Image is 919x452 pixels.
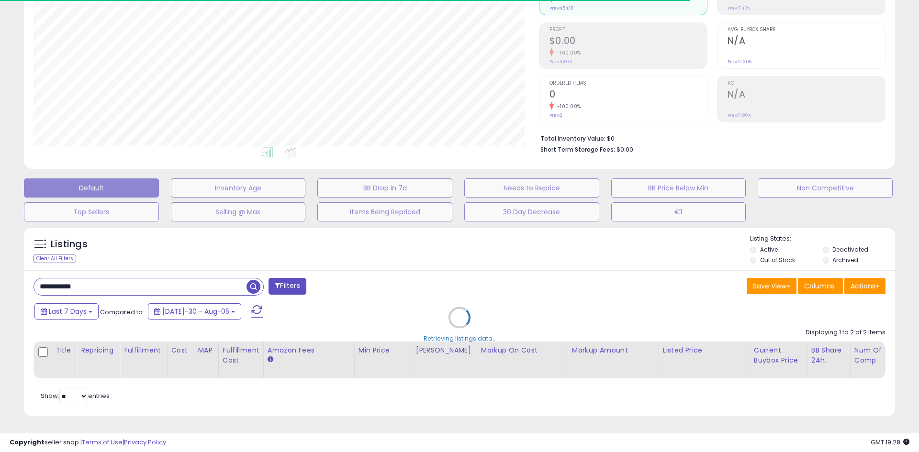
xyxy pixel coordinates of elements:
[10,438,45,447] strong: Copyright
[464,178,599,198] button: Needs to Reprice
[124,438,166,447] a: Privacy Policy
[549,27,707,33] span: Profit
[728,112,751,118] small: Prev: 11.90%
[317,178,452,198] button: BB Drop in 7d
[728,27,885,33] span: Avg. Buybox Share
[728,35,885,48] h2: N/A
[24,202,159,221] button: Top Sellers
[317,202,452,221] button: Items Being Repriced
[611,178,746,198] button: BB Price Below Min
[540,145,615,154] b: Short Term Storage Fees:
[549,35,707,48] h2: $0.00
[728,59,751,65] small: Prev: 12.35%
[24,178,159,198] button: Default
[171,202,306,221] button: Selling @ Max
[554,103,581,110] small: -100.00%
[82,438,123,447] a: Terms of Use
[611,202,746,221] button: €1
[540,134,605,143] b: Total Inventory Value:
[758,178,893,198] button: Non Competitive
[171,178,306,198] button: Inventory Age
[549,81,707,86] span: Ordered Items
[549,59,572,65] small: Prev: $4.04
[871,438,909,447] span: 2025-08-13 19:28 GMT
[728,5,750,11] small: Prev: 7.46%
[728,89,885,102] h2: N/A
[616,145,633,154] span: $0.00
[549,89,707,102] h2: 0
[10,438,166,447] div: seller snap | |
[464,202,599,221] button: 30 Day Decrease
[540,132,878,143] li: $0
[549,5,573,11] small: Prev: $54.18
[554,49,581,56] small: -100.00%
[549,112,562,118] small: Prev: 2
[424,334,495,343] div: Retrieving listings data..
[728,81,885,86] span: ROI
